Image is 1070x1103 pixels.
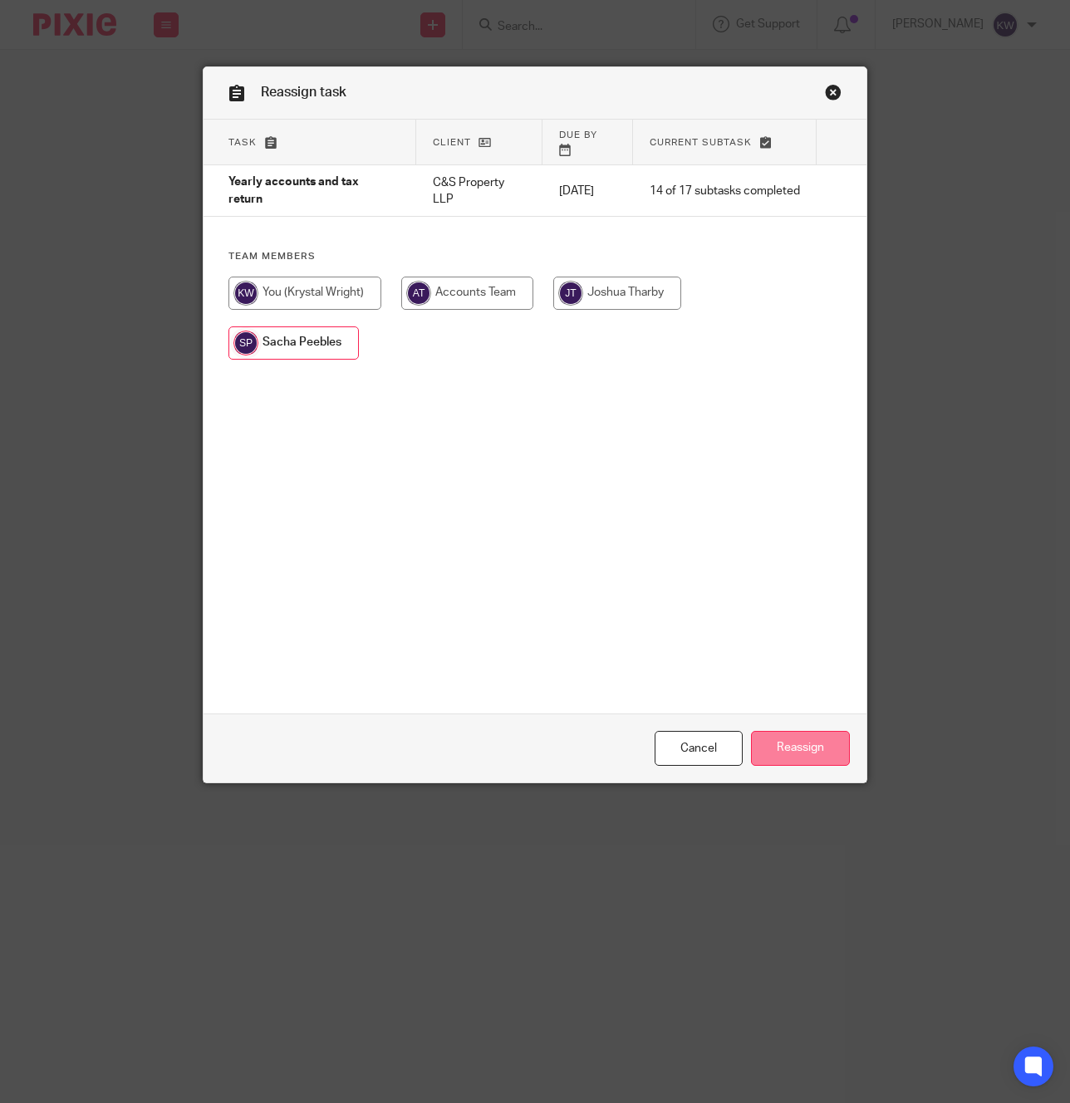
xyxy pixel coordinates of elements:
h4: Team members [228,250,842,263]
span: Due by [559,130,597,140]
p: C&S Property LLP [433,174,526,208]
a: Close this dialog window [825,84,842,106]
span: Reassign task [261,86,346,99]
td: 14 of 17 subtasks completed [633,165,817,217]
a: Close this dialog window [655,731,743,767]
span: Yearly accounts and tax return [228,177,359,206]
span: Client [433,138,471,147]
p: [DATE] [559,183,616,199]
span: Current subtask [650,138,752,147]
span: Task [228,138,257,147]
input: Reassign [751,731,850,767]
